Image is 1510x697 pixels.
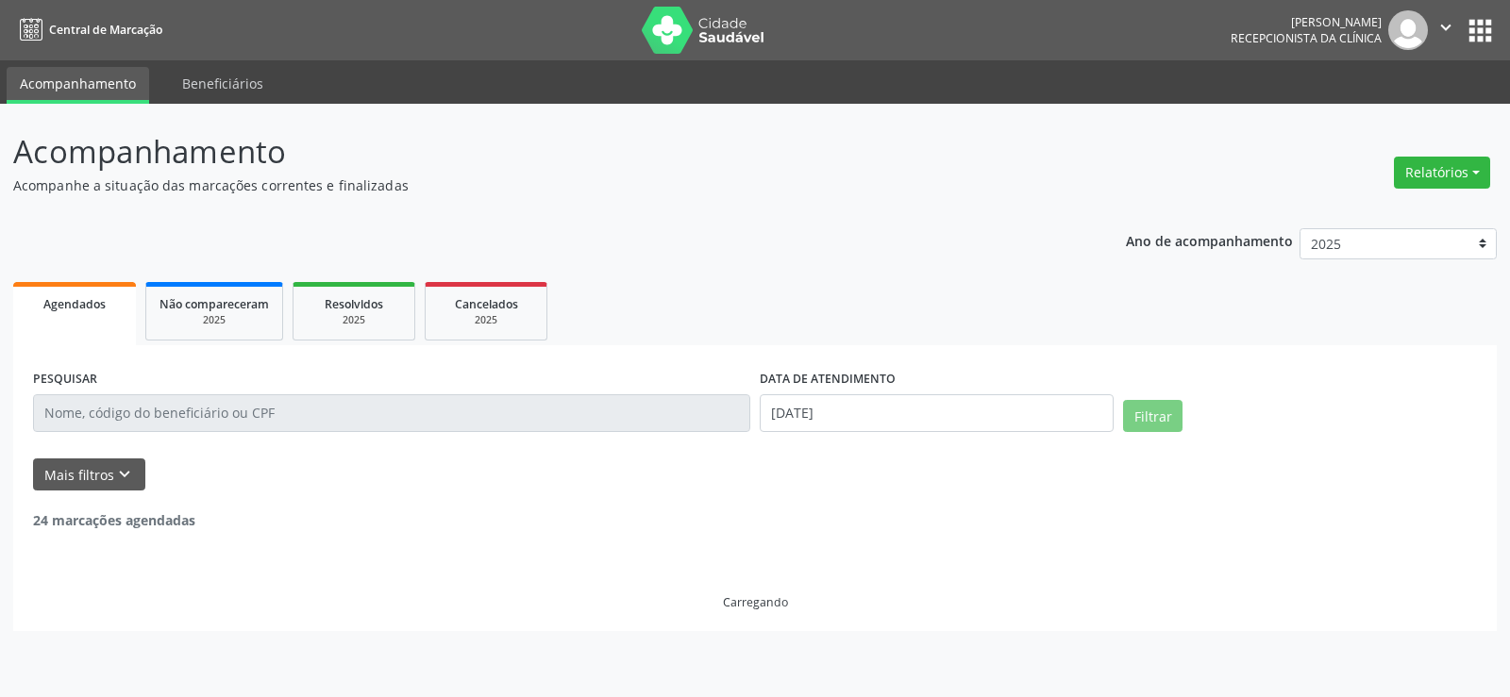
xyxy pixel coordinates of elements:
[33,511,195,529] strong: 24 marcações agendadas
[760,365,896,394] label: DATA DE ATENDIMENTO
[13,128,1051,175] p: Acompanhamento
[1464,14,1497,47] button: apps
[13,14,162,45] a: Central de Marcação
[1231,30,1382,46] span: Recepcionista da clínica
[1388,10,1428,50] img: img
[723,594,788,610] div: Carregando
[7,67,149,104] a: Acompanhamento
[1123,400,1183,432] button: Filtrar
[13,175,1051,195] p: Acompanhe a situação das marcações correntes e finalizadas
[1231,14,1382,30] div: [PERSON_NAME]
[49,22,162,38] span: Central de Marcação
[1394,157,1490,189] button: Relatórios
[43,296,106,312] span: Agendados
[1435,17,1456,38] i: 
[455,296,518,312] span: Cancelados
[33,458,145,491] button: Mais filtroskeyboard_arrow_down
[159,313,269,327] div: 2025
[33,365,97,394] label: PESQUISAR
[114,464,135,485] i: keyboard_arrow_down
[760,394,1114,432] input: Selecione um intervalo
[307,313,401,327] div: 2025
[1126,228,1293,252] p: Ano de acompanhamento
[1428,10,1464,50] button: 
[159,296,269,312] span: Não compareceram
[33,394,750,432] input: Nome, código do beneficiário ou CPF
[169,67,277,100] a: Beneficiários
[439,313,533,327] div: 2025
[325,296,383,312] span: Resolvidos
